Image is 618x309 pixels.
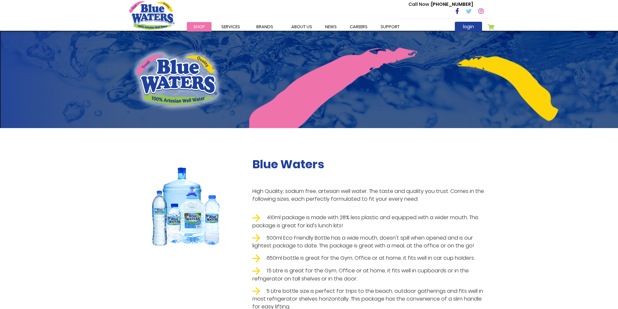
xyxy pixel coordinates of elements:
[252,214,489,230] li: 410ml package is made with 28% less plastic and equipped with a wider mouth. This package is grea...
[250,22,280,31] a: Brands
[285,22,319,31] a: about us
[455,22,482,31] a: login
[319,22,343,31] a: News
[252,187,489,203] p: High Quality, sodium free, artesian well water. The taste and quality you trust. Comes in the fol...
[129,1,175,30] a: store logo
[215,22,247,31] a: Services
[343,22,374,31] a: careers
[252,234,489,250] li: 500ml Eco Friendly Bottle has a wide mouth, doesn't spill when opened and is our lightest package...
[252,254,489,262] li: 650ml bottle is great for the Gym, Office or at home, it fits well in car cup holders.
[221,24,240,30] span: Services
[374,22,406,31] a: support
[187,22,212,31] a: Shop
[256,24,273,30] span: Brands
[408,1,473,8] p: [PHONE_NUMBER]
[408,1,431,7] span: Call Now :
[193,24,205,30] span: Shop
[252,267,489,283] li: 1.5 Litre is great for the Gym, Office or at home, it fits well in cupboards or in the refrigerat...
[252,157,489,171] h2: Blue Waters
